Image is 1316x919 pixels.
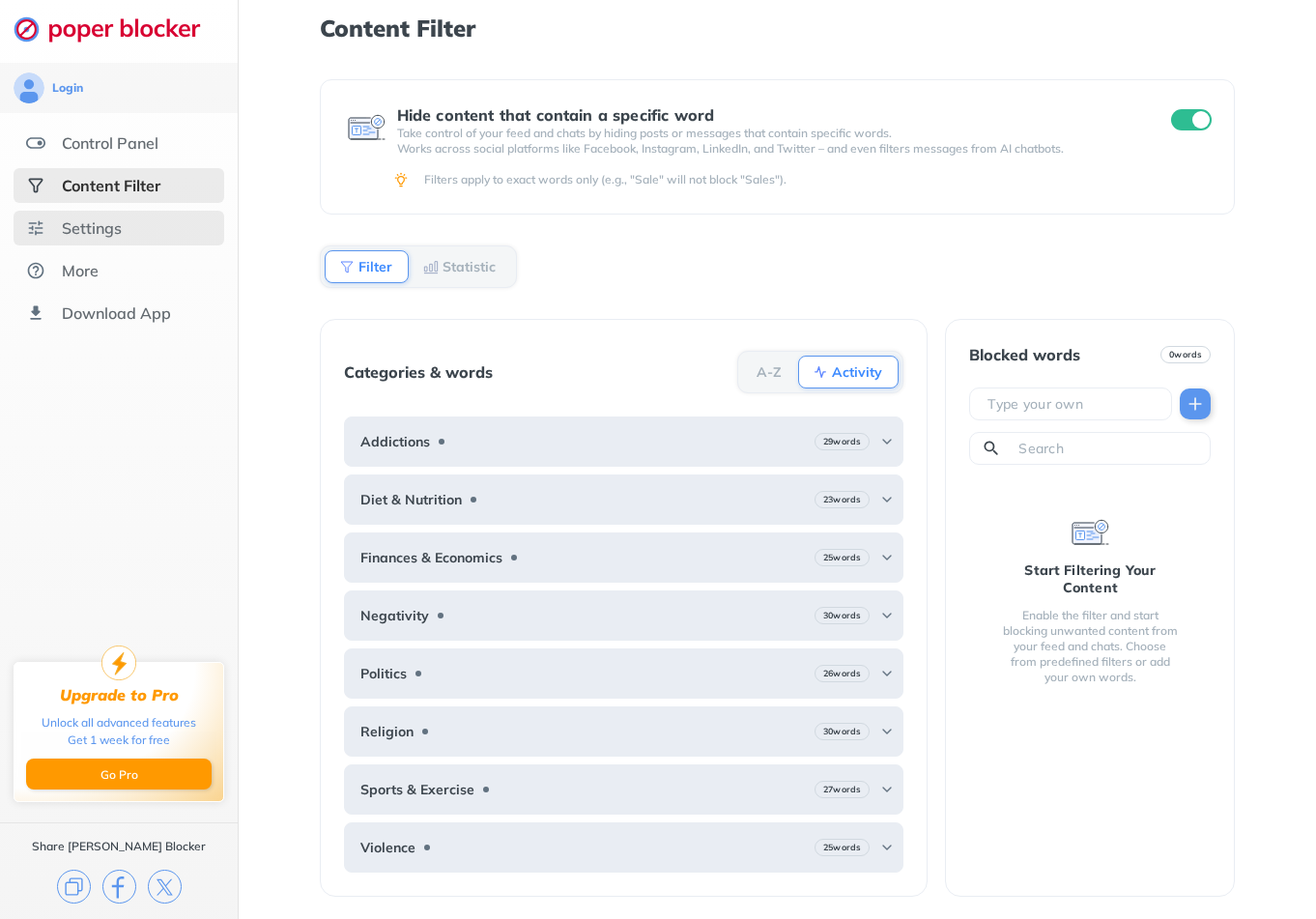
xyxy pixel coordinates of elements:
img: upgrade-to-pro.svg [101,646,136,680]
img: Filter [339,259,355,274]
img: features.svg [26,133,45,153]
button: Go Pro [26,759,212,790]
b: Addictions [360,434,430,449]
b: 25 words [823,841,861,854]
p: Works across social platforms like Facebook, Instagram, LinkedIn, and Twitter – and even filters ... [397,141,1137,157]
img: Activity [813,364,828,380]
div: Download App [62,303,171,323]
b: 27 words [823,783,861,796]
div: Upgrade to Pro [60,686,179,704]
b: Violence [360,840,415,855]
div: Enable the filter and start blocking unwanted content from your feed and chats. Choose from prede... [1000,608,1180,685]
b: 29 words [823,435,861,448]
b: Politics [360,666,407,681]
p: Take control of your feed and chats by hiding posts or messages that contain specific words. [397,126,1137,141]
b: 0 words [1169,348,1202,361]
img: avatar.svg [14,72,44,103]
h1: Content Filter [320,15,1236,41]
div: Share [PERSON_NAME] Blocker [32,839,206,854]
img: x.svg [148,870,182,904]
b: Negativity [360,608,429,623]
b: Religion [360,724,414,739]
b: Activity [832,366,882,378]
div: Unlock all advanced features [42,714,196,732]
img: facebook.svg [102,870,136,904]
b: Diet & Nutrition [360,492,462,507]
input: Type your own [986,394,1163,414]
b: Finances & Economics [360,550,502,565]
b: Statistic [443,261,496,273]
img: download-app.svg [26,303,45,323]
div: Blocked words [969,346,1080,363]
div: Categories & words [344,363,493,381]
div: More [62,261,99,280]
div: Start Filtering Your Content [1000,561,1180,596]
img: copy.svg [57,870,91,904]
img: logo-webpage.svg [14,15,221,43]
b: Sports & Exercise [360,782,474,797]
img: settings.svg [26,218,45,238]
b: 30 words [823,725,861,738]
div: Filters apply to exact words only (e.g., "Sale" will not block "Sales"). [424,172,1209,187]
div: Control Panel [62,133,158,153]
img: Statistic [423,259,439,274]
b: 26 words [823,667,861,680]
img: social-selected.svg [26,176,45,195]
b: Filter [358,261,392,273]
b: 25 words [823,551,861,564]
b: A-Z [757,366,782,378]
b: 30 words [823,609,861,622]
div: Hide content that contain a specific word [397,106,1137,124]
div: Login [52,80,83,96]
div: Get 1 week for free [68,732,170,749]
div: Content Filter [62,176,160,195]
img: about.svg [26,261,45,280]
div: Settings [62,218,122,238]
b: 23 words [823,493,861,506]
input: Search [1016,439,1202,458]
